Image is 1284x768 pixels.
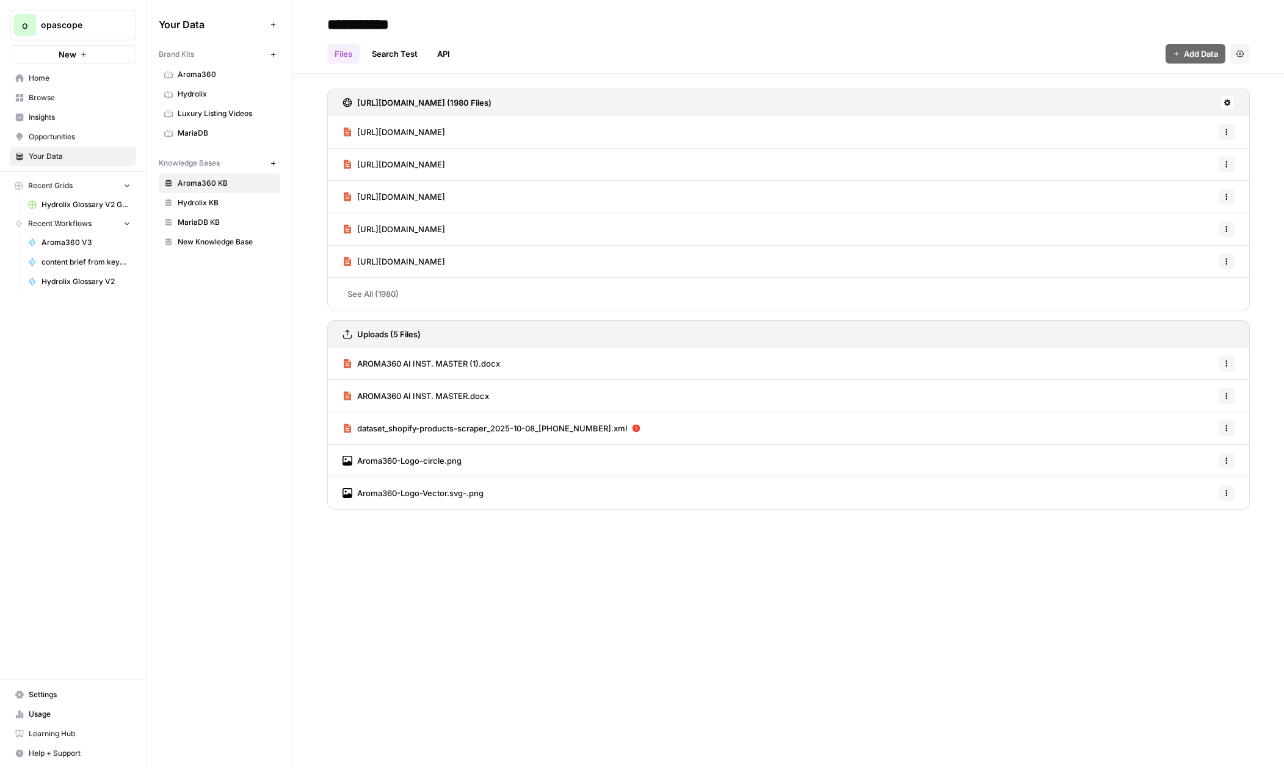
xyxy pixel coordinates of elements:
span: Opportunities [29,131,131,142]
a: [URL][DOMAIN_NAME] [343,246,445,277]
a: API [430,44,457,64]
span: [URL][DOMAIN_NAME] [357,126,445,138]
span: Hydrolix Glossary V2 Grid [42,199,131,210]
span: MariaDB [178,128,275,139]
span: Aroma360 V3 [42,237,131,248]
a: Opportunities [10,127,136,147]
a: Luxury Listing Videos [159,104,280,123]
a: AROMA360 AI INST. MASTER.docx [343,380,489,412]
a: [URL][DOMAIN_NAME] [343,116,445,148]
a: AROMA360 AI INST. MASTER (1).docx [343,348,500,379]
span: Recent Grids [28,180,73,191]
span: AROMA360 AI INST. MASTER.docx [357,390,489,402]
span: Hydrolix [178,89,275,100]
a: MariaDB [159,123,280,143]
span: Help + Support [29,748,131,759]
a: content brief from keyword [23,252,136,272]
a: Search Test [365,44,425,64]
a: MariaDB KB [159,213,280,232]
a: [URL][DOMAIN_NAME] [343,213,445,245]
span: Knowledge Bases [159,158,220,169]
a: Hydrolix KB [159,193,280,213]
span: Aroma360 KB [178,178,275,189]
a: Aroma360-Logo-Vector.svg-.png [343,477,484,509]
button: New [10,45,136,64]
span: Insights [29,112,131,123]
span: Aroma360-Logo-Vector.svg-.png [357,487,484,499]
a: Home [10,68,136,88]
a: Aroma360-Logo-circle.png [343,445,462,477]
span: Hydrolix KB [178,197,275,208]
span: New Knowledge Base [178,236,275,247]
h3: Uploads (5 Files) [357,328,421,340]
a: New Knowledge Base [159,232,280,252]
a: Aroma360 [159,65,280,84]
span: Home [29,73,131,84]
span: Hydrolix Glossary V2 [42,276,131,287]
span: Usage [29,709,131,720]
button: Add Data [1166,44,1225,64]
button: Recent Grids [10,177,136,195]
span: content brief from keyword [42,257,131,268]
button: Workspace: opascope [10,10,136,40]
span: Your Data [29,151,131,162]
a: Hydrolix [159,84,280,104]
span: opascope [41,19,115,31]
a: Browse [10,88,136,108]
span: Learning Hub [29,728,131,739]
button: Recent Workflows [10,214,136,233]
a: Hydrolix Glossary V2 [23,272,136,291]
button: Help + Support [10,744,136,763]
span: dataset_shopify-products-scraper_2025-10-08_[PHONE_NUMBER].xml [357,422,627,434]
span: New [59,48,76,60]
span: Browse [29,92,131,103]
span: Aroma360 [178,69,275,80]
a: [URL][DOMAIN_NAME] [343,181,445,213]
a: Uploads (5 Files) [343,321,421,348]
a: [URL][DOMAIN_NAME] (1980 Files) [343,89,491,116]
span: Aroma360-Logo-circle.png [357,455,462,467]
a: Settings [10,685,136,704]
span: o [22,18,28,32]
span: Add Data [1184,48,1218,60]
a: Your Data [10,147,136,166]
span: MariaDB KB [178,217,275,228]
a: Aroma360 V3 [23,233,136,252]
a: Learning Hub [10,724,136,744]
span: Brand Kits [159,49,194,60]
span: [URL][DOMAIN_NAME] [357,158,445,170]
span: [URL][DOMAIN_NAME] [357,255,445,268]
a: Files [327,44,360,64]
span: [URL][DOMAIN_NAME] [357,223,445,235]
a: dataset_shopify-products-scraper_2025-10-08_[PHONE_NUMBER].xml [343,412,640,444]
a: Insights [10,108,136,127]
h3: [URL][DOMAIN_NAME] (1980 Files) [357,97,491,109]
span: Your Data [159,17,266,32]
a: Usage [10,704,136,724]
span: Settings [29,689,131,700]
a: Hydrolix Glossary V2 Grid [23,195,136,214]
a: Aroma360 KB [159,174,280,193]
span: [URL][DOMAIN_NAME] [357,191,445,203]
span: AROMA360 AI INST. MASTER (1).docx [357,357,500,370]
a: See All (1980) [327,278,1250,310]
span: Recent Workflows [28,218,92,229]
span: Luxury Listing Videos [178,108,275,119]
a: [URL][DOMAIN_NAME] [343,148,445,180]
